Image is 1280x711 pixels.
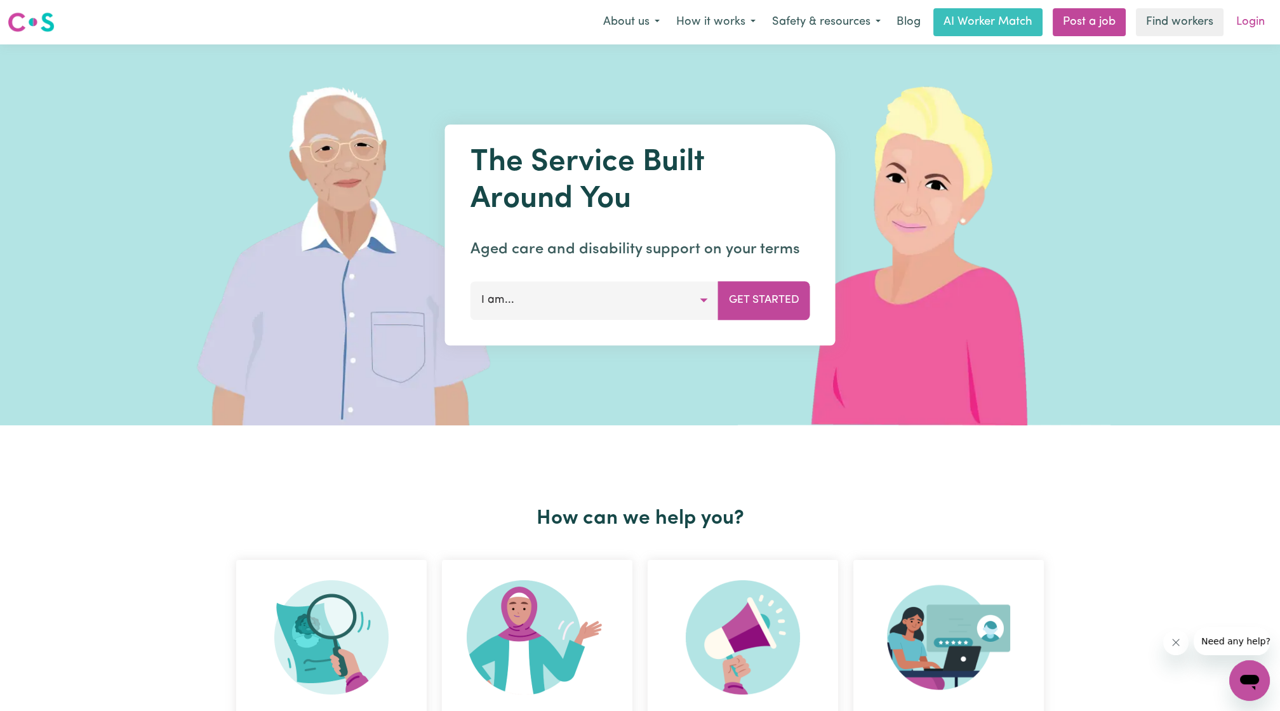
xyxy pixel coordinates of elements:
[1163,630,1189,655] iframe: Close message
[8,11,55,34] img: Careseekers logo
[718,281,810,319] button: Get Started
[470,281,719,319] button: I am...
[887,580,1010,694] img: Provider
[470,145,810,218] h1: The Service Built Around You
[1136,8,1223,36] a: Find workers
[1053,8,1126,36] a: Post a job
[764,9,889,36] button: Safety & resources
[8,8,55,37] a: Careseekers logo
[595,9,668,36] button: About us
[470,238,810,261] p: Aged care and disability support on your terms
[1229,660,1270,701] iframe: Button to launch messaging window
[229,507,1051,531] h2: How can we help you?
[668,9,764,36] button: How it works
[889,8,928,36] a: Blog
[1194,627,1270,655] iframe: Message from company
[274,580,389,694] img: Search
[467,580,608,694] img: Become Worker
[8,9,77,19] span: Need any help?
[933,8,1043,36] a: AI Worker Match
[686,580,800,694] img: Refer
[1229,8,1272,36] a: Login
